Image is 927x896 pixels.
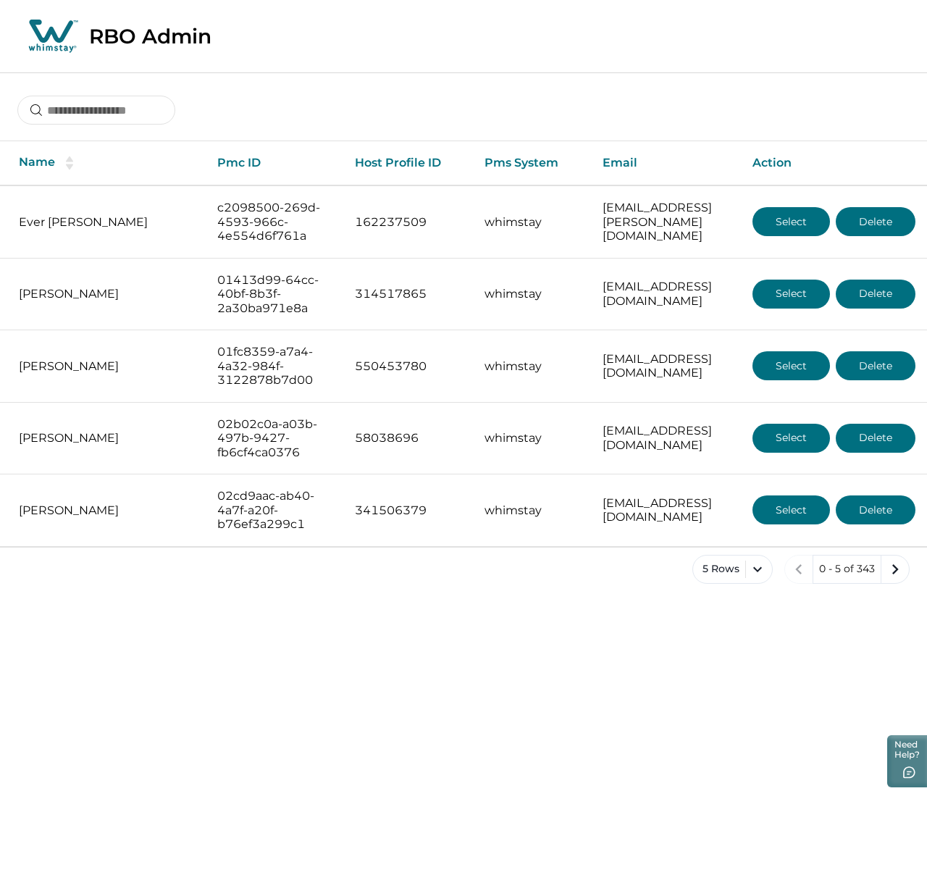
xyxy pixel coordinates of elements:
p: [EMAIL_ADDRESS][DOMAIN_NAME] [603,352,729,380]
p: [EMAIL_ADDRESS][PERSON_NAME][DOMAIN_NAME] [603,201,729,243]
p: 0 - 5 of 343 [819,562,875,577]
button: Select [752,424,830,453]
p: [PERSON_NAME] [19,503,194,518]
th: Pms System [473,141,591,185]
p: [PERSON_NAME] [19,431,194,445]
button: Select [752,280,830,309]
th: Email [591,141,741,185]
button: Select [752,207,830,236]
p: 550453780 [355,359,461,374]
p: 02cd9aac-ab40-4a7f-a20f-b76ef3a299c1 [217,489,332,532]
p: [EMAIL_ADDRESS][DOMAIN_NAME] [603,280,729,308]
button: Delete [836,351,915,380]
button: 0 - 5 of 343 [813,555,881,584]
p: Ever [PERSON_NAME] [19,215,194,230]
p: RBO Admin [89,24,211,49]
button: next page [881,555,910,584]
th: Pmc ID [206,141,343,185]
p: [EMAIL_ADDRESS][DOMAIN_NAME] [603,424,729,452]
button: Delete [836,280,915,309]
button: Delete [836,424,915,453]
p: [PERSON_NAME] [19,287,194,301]
button: Delete [836,207,915,236]
button: sorting [55,156,84,170]
p: c2098500-269d-4593-966c-4e554d6f761a [217,201,332,243]
button: 5 Rows [692,555,773,584]
p: 314517865 [355,287,461,301]
p: [PERSON_NAME] [19,359,194,374]
button: previous page [784,555,813,584]
p: 02b02c0a-a03b-497b-9427-fb6cf4ca0376 [217,417,332,460]
p: 58038696 [355,431,461,445]
p: [EMAIL_ADDRESS][DOMAIN_NAME] [603,496,729,524]
button: Select [752,495,830,524]
p: 341506379 [355,503,461,518]
p: whimstay [485,215,579,230]
p: whimstay [485,287,579,301]
button: Delete [836,495,915,524]
p: 162237509 [355,215,461,230]
th: Host Profile ID [343,141,472,185]
button: Select [752,351,830,380]
th: Action [741,141,927,185]
p: 01413d99-64cc-40bf-8b3f-2a30ba971e8a [217,273,332,316]
p: 01fc8359-a7a4-4a32-984f-3122878b7d00 [217,345,332,388]
p: whimstay [485,359,579,374]
p: whimstay [485,431,579,445]
p: whimstay [485,503,579,518]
